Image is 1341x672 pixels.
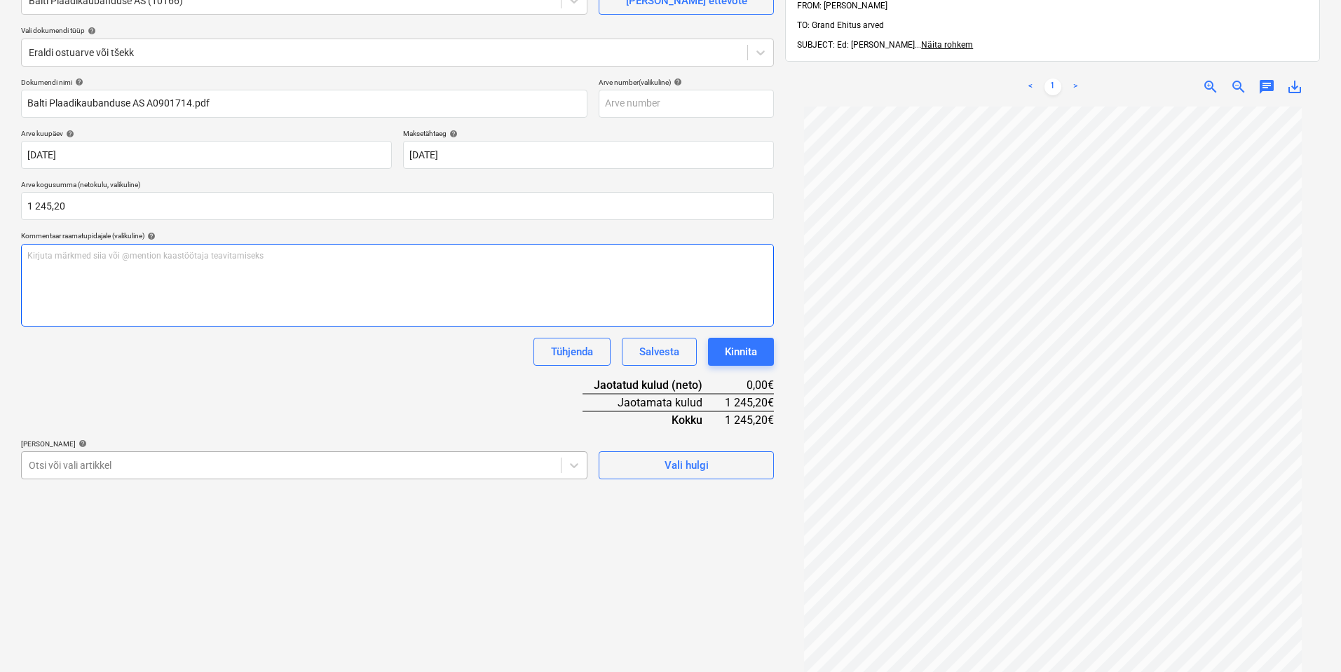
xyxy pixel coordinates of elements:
div: Arve number (valikuline) [599,78,774,87]
span: ... [915,40,973,50]
a: Previous page [1022,78,1039,95]
div: Jaotatud kulud (neto) [583,377,725,394]
a: Next page [1067,78,1084,95]
div: Kokku [583,411,725,428]
div: Tühjenda [551,343,593,361]
iframe: Chat Widget [1271,605,1341,672]
div: 1 245,20€ [725,411,774,428]
span: help [72,78,83,86]
span: help [85,27,96,35]
button: Kinnita [708,338,774,366]
span: help [144,232,156,240]
button: Salvesta [622,338,697,366]
span: FROM: [PERSON_NAME] [797,1,887,11]
div: Salvesta [639,343,679,361]
div: 1 245,20€ [725,394,774,411]
input: Arve kogusumma (netokulu, valikuline) [21,192,774,220]
div: Kommentaar raamatupidajale (valikuline) [21,231,774,240]
div: Maksetähtaeg [403,129,774,138]
div: Arve kuupäev [21,129,392,138]
span: help [447,130,458,138]
span: zoom_in [1202,78,1219,95]
span: help [76,439,87,448]
div: 0,00€ [725,377,774,394]
div: Vali dokumendi tüüp [21,26,774,35]
div: Vali hulgi [665,456,709,474]
span: zoom_out [1230,78,1247,95]
p: Arve kogusumma (netokulu, valikuline) [21,180,774,192]
button: Tühjenda [533,338,611,366]
span: help [63,130,74,138]
button: Vali hulgi [599,451,774,479]
span: TO: Grand Ehitus arved [797,20,884,30]
span: SUBJECT: Ed: [PERSON_NAME] [797,40,915,50]
div: Jaotamata kulud [583,394,725,411]
div: Kinnita [725,343,757,361]
input: Arve number [599,90,774,118]
span: save_alt [1286,78,1303,95]
input: Dokumendi nimi [21,90,587,118]
input: Tähtaega pole määratud [403,141,774,169]
div: Dokumendi nimi [21,78,587,87]
a: Page 1 is your current page [1044,78,1061,95]
span: chat [1258,78,1275,95]
input: Arve kuupäeva pole määratud. [21,141,392,169]
span: Näita rohkem [921,40,973,50]
span: help [671,78,682,86]
div: [PERSON_NAME] [21,439,587,448]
